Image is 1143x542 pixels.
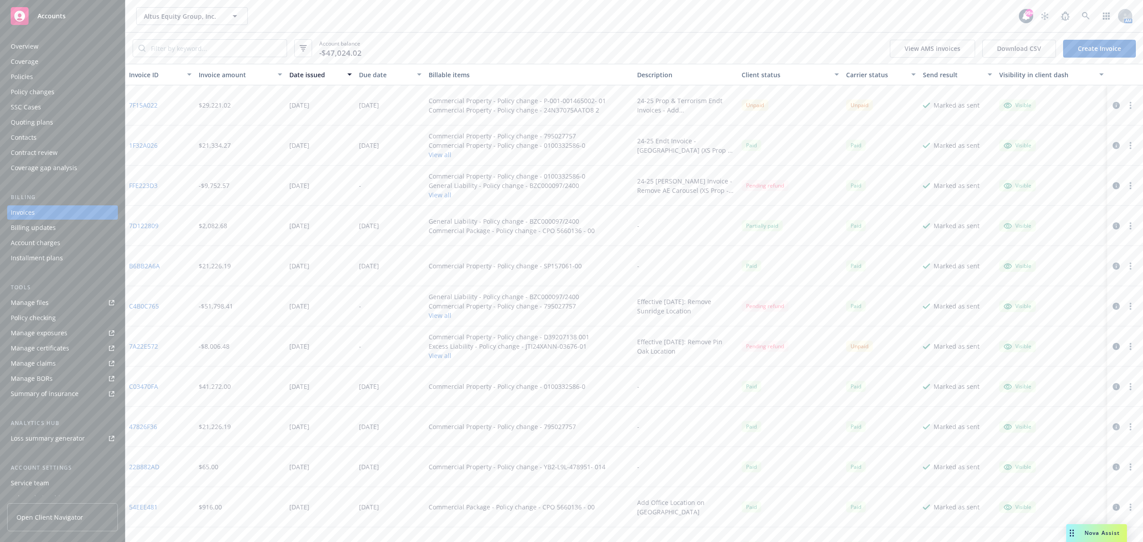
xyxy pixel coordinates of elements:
div: Summary of insurance [11,387,79,401]
div: - [637,382,639,391]
span: Paid [846,501,866,513]
div: Pending refund [742,341,788,352]
div: Unpaid [846,100,873,111]
button: View all [429,150,585,159]
div: $21,226.19 [199,261,231,271]
div: Paid [846,300,866,312]
div: Marked as sent [934,462,980,471]
div: [DATE] [359,502,379,512]
a: C03470FA [129,382,158,391]
div: Visible [1004,142,1031,150]
button: View all [429,190,585,200]
span: Nova Assist [1085,529,1120,537]
div: Commercial Property - Policy change - P-001-001465002- 01 [429,96,606,105]
div: Marked as sent [934,422,980,431]
div: Marked as sent [934,261,980,271]
button: Altus Equity Group, Inc. [136,7,248,25]
div: Visible [1004,503,1031,511]
div: Marked as sent [934,502,980,512]
div: Sales relationships [11,491,67,505]
span: Paid [846,220,866,231]
a: Coverage gap analysis [7,161,118,175]
div: General Liability - Policy change - BZC000097/2400 [429,292,579,301]
a: SSC Cases [7,100,118,114]
a: Sales relationships [7,491,118,505]
div: Excess Liability - Policy change - JTI24XANN-03676-01 [429,342,589,351]
span: Paid [846,180,866,191]
div: Quoting plans [11,115,53,129]
div: Marked as sent [934,221,980,230]
div: $29,221.02 [199,100,231,110]
div: Paid [742,461,761,472]
div: Paid [742,381,761,392]
div: Manage claims [11,356,56,371]
div: - [359,301,361,311]
a: Accounts [7,4,118,29]
span: Paid [846,260,866,271]
a: Contract review [7,146,118,160]
a: 7D122809 [129,221,159,230]
div: Visible [1004,262,1031,270]
div: -$8,006.48 [199,342,229,351]
a: Billing updates [7,221,118,235]
a: Manage files [7,296,118,310]
button: Visibility in client dash [996,64,1107,85]
div: Marked as sent [934,181,980,190]
div: Send result [923,70,983,79]
div: [DATE] [289,181,309,190]
div: Paid [742,501,761,513]
div: - [637,261,639,271]
div: Account settings [7,463,118,472]
div: [DATE] [289,221,309,230]
div: Commercial Property - Policy change - 795027757 [429,131,585,141]
button: Invoice ID [125,64,195,85]
div: $65.00 [199,462,218,471]
div: Invoice ID [129,70,182,79]
a: Policies [7,70,118,84]
button: Date issued [286,64,355,85]
div: Add Office Location on [GEOGRAPHIC_DATA] [637,498,734,517]
div: [DATE] [289,462,309,471]
a: Service team [7,476,118,490]
div: Policy changes [11,85,54,99]
div: Commercial Property - Policy change - 24N37075AATO8 2 [429,105,606,115]
div: Billable items [429,70,630,79]
div: Commercial Property - Policy change - SP157061-00 [429,261,582,271]
div: Manage files [11,296,49,310]
input: Filter by keyword... [146,40,287,57]
span: -$47,024.02 [319,47,362,59]
div: [DATE] [359,141,379,150]
div: Client status [742,70,829,79]
a: Coverage [7,54,118,69]
a: Loss summary generator [7,431,118,446]
div: Partially paid [742,220,783,231]
div: Commercial Property - Policy change - 0100332586-0 [429,141,585,150]
div: Visible [1004,463,1031,471]
div: Marked as sent [934,141,980,150]
div: 24-25 Endt Invoice - [GEOGRAPHIC_DATA] (XS Prop - [GEOGRAPHIC_DATA], [GEOGRAPHIC_DATA], [GEOGRAPH... [637,136,734,155]
div: $2,082.68 [199,221,227,230]
div: [DATE] [359,422,379,431]
div: 24-25 [PERSON_NAME] Invoice - Remove AE Carousel (XS Prop - Kinsale, [GEOGRAPHIC_DATA] & [GEOGRAP... [637,176,734,195]
div: Visible [1004,101,1031,109]
div: Paid [846,461,866,472]
div: Commercial Property - Policy change - 795027757 [429,301,579,311]
div: Visible [1004,342,1031,350]
button: Invoice amount [195,64,286,85]
div: [DATE] [289,422,309,431]
a: Manage claims [7,356,118,371]
a: Manage certificates [7,341,118,355]
div: Commercial Property - Policy change - YB2-L9L-478951- 014 [429,462,605,471]
div: [DATE] [289,100,309,110]
div: [DATE] [289,141,309,150]
div: [DATE] [289,342,309,351]
a: Summary of insurance [7,387,118,401]
a: Contacts [7,130,118,145]
span: Paid [846,421,866,432]
a: Report a Bug [1056,7,1074,25]
a: 54EEE481 [129,502,158,512]
span: Paid [742,260,761,271]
